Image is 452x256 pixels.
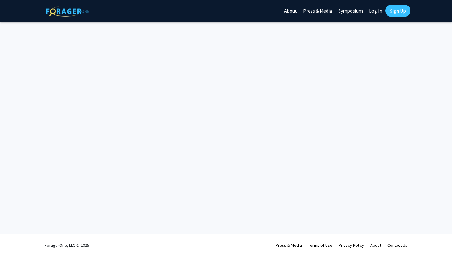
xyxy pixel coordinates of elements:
a: About [370,242,381,248]
a: Press & Media [276,242,302,248]
img: ForagerOne Logo [46,6,89,17]
a: Sign Up [385,5,410,17]
a: Contact Us [387,242,407,248]
div: ForagerOne, LLC © 2025 [45,234,89,256]
a: Privacy Policy [339,242,364,248]
a: Terms of Use [308,242,332,248]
